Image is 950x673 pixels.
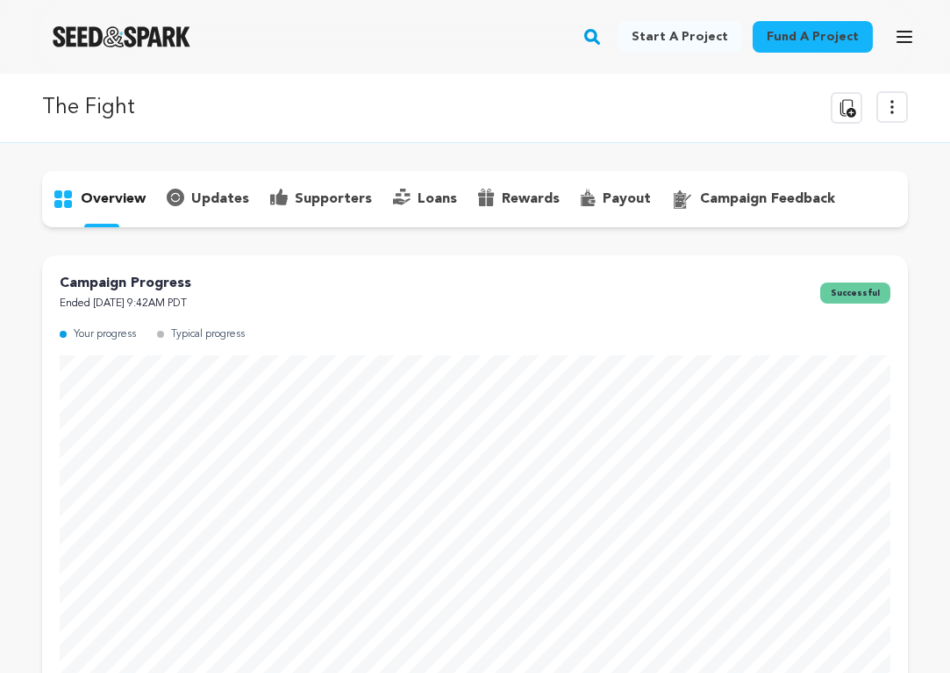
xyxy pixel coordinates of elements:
[382,185,468,213] button: loans
[820,283,890,304] span: successful
[570,185,661,213] button: payout
[156,185,260,213] button: updates
[260,185,382,213] button: supporters
[60,273,191,294] p: Campaign Progress
[81,189,146,210] p: overview
[502,189,560,210] p: rewards
[603,189,651,210] p: payout
[418,189,457,210] p: loans
[53,26,190,47] img: Seed&Spark Logo Dark Mode
[753,21,873,53] a: Fund a project
[60,294,191,314] p: Ended [DATE] 9:42AM PDT
[42,92,135,124] p: The Fight
[53,26,190,47] a: Seed&Spark Homepage
[618,21,742,53] a: Start a project
[468,185,570,213] button: rewards
[661,185,846,213] button: campaign feedback
[295,189,372,210] p: supporters
[42,185,156,213] button: overview
[700,189,835,210] p: campaign feedback
[191,189,249,210] p: updates
[171,325,245,345] p: Typical progress
[74,325,136,345] p: Your progress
